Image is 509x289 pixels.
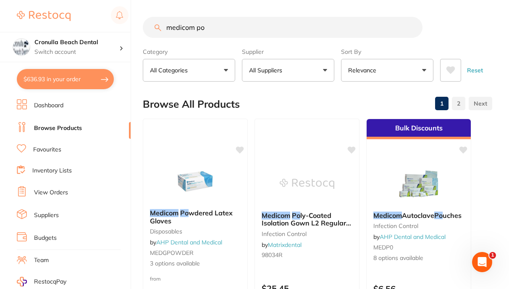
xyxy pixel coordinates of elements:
[34,256,49,265] a: Team
[373,244,393,251] span: MEDP0
[249,66,286,74] p: All Suppliers
[262,212,352,227] b: Medicom Poly-Coated Isolation Gown L2 Regular Blue (10/pcs)
[435,95,449,112] a: 1
[150,209,241,225] b: Medicom Powdered Latex Gloves
[143,48,235,56] label: Category
[32,167,72,175] a: Inventory Lists
[373,254,464,262] span: 8 options available
[34,211,59,220] a: Suppliers
[464,59,485,82] button: Reset
[373,212,464,219] b: Medicom Autoclave Pouches
[341,59,433,82] button: Relevance
[17,277,27,286] img: RestocqPay
[262,211,351,235] span: ly-Coated Isolation Gown L2 Regular Blue (10/pcs)
[34,188,68,197] a: View Orders
[380,233,446,241] a: AHP Dental and Medical
[292,211,300,220] em: Po
[150,209,178,217] em: Medicom
[367,119,471,139] div: Bulk Discounts
[150,66,191,74] p: All Categories
[262,251,283,259] span: 98034R
[150,249,194,257] span: MEDGPOWDER
[373,223,464,229] small: infection control
[17,6,71,26] a: Restocq Logo
[143,59,235,82] button: All Categories
[443,211,462,220] span: uches
[17,69,114,89] button: $636.93 in your order
[452,95,465,112] a: 2
[150,276,161,282] span: from
[242,48,334,56] label: Supplier
[143,98,240,110] h2: Browse All Products
[268,241,302,249] a: Matrixdental
[434,211,443,220] em: Po
[34,48,119,56] p: Switch account
[391,163,446,205] img: Medicom Autoclave Pouches
[242,59,334,82] button: All Suppliers
[262,231,352,237] small: infection control
[348,66,380,74] p: Relevance
[34,278,66,286] span: RestocqPay
[156,239,222,246] a: AHP Dental and Medical
[34,101,63,110] a: Dashboard
[143,17,422,38] input: Search Products
[34,38,119,47] h4: Cronulla Beach Dental
[262,211,290,220] em: Medicom
[17,277,66,286] a: RestocqPay
[402,211,434,220] span: Autoclave
[150,209,233,225] span: wdered Latex Gloves
[150,228,241,235] small: disposables
[341,48,433,56] label: Sort By
[472,252,492,272] iframe: Intercom live chat
[489,252,496,259] span: 1
[34,234,57,242] a: Budgets
[373,233,446,241] span: by
[280,163,334,205] img: Medicom Poly-Coated Isolation Gown L2 Regular Blue (10/pcs)
[17,11,71,21] img: Restocq Logo
[34,124,82,133] a: Browse Products
[150,239,222,246] span: by
[33,146,61,154] a: Favourites
[150,260,241,268] span: 3 options available
[373,211,402,220] em: Medicom
[262,241,302,249] span: by
[13,39,30,56] img: Cronulla Beach Dental
[168,160,223,202] img: Medicom Powdered Latex Gloves
[180,209,189,217] em: Po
